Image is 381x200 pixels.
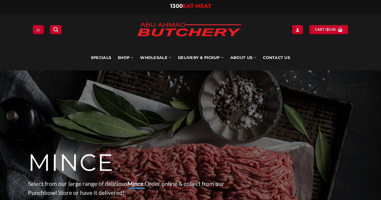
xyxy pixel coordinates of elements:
a: Specials [91,45,111,70]
a: Menu [33,25,44,34]
img: Abu Ahmad Butchery [132,19,246,42]
a: SHOP [118,45,133,70]
a: Login [292,25,303,34]
a: 1300EAT MEAT [170,3,211,9]
span: 1300 [170,3,183,9]
bdi: 0.00 [326,27,336,31]
span: EAT MEAT [183,3,211,9]
span: Cart / [315,27,336,32]
a: Search [50,25,61,34]
a: View cart [309,25,348,34]
span: MINCE [28,148,114,177]
strong: Mince. [127,180,145,187]
a: Wholesale [140,45,171,70]
span: $ [326,27,329,32]
a: Contact Us [263,45,290,70]
a: Delivery & Pickup [178,45,224,70]
a: About Us [230,45,256,70]
span: Select from our large range of delicious Order online & collect from our Punchbowl Store or have ... [28,180,224,196]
